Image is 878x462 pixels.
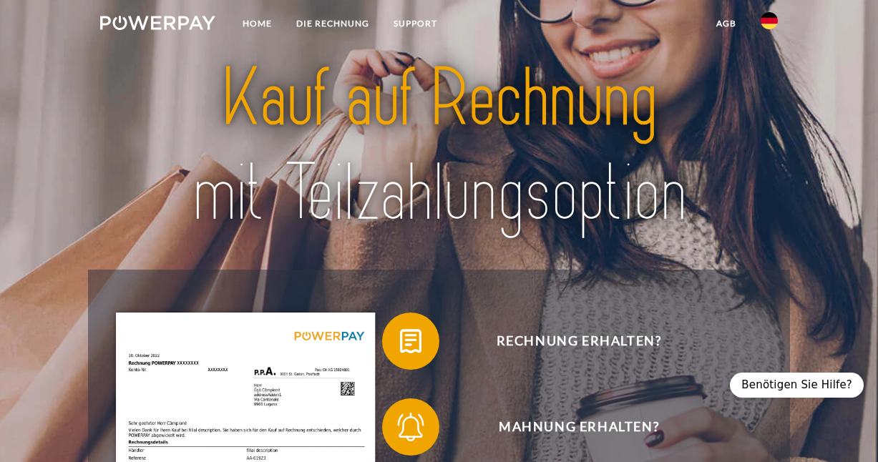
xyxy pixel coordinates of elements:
[382,313,754,370] button: Rechnung erhalten?
[761,12,778,29] img: de
[230,11,284,36] a: Home
[704,11,748,36] a: agb
[381,11,449,36] a: SUPPORT
[393,409,429,445] img: qb_bell.svg
[404,398,754,456] span: Mahnung erhalten?
[404,313,754,370] span: Rechnung erhalten?
[393,323,429,359] img: qb_bill.svg
[284,11,381,36] a: DIE RECHNUNG
[730,373,864,398] div: Benötigen Sie Hilfe?
[382,398,754,456] button: Mahnung erhalten?
[100,16,215,30] img: logo-powerpay-white.svg
[133,46,745,245] img: title-powerpay_de.svg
